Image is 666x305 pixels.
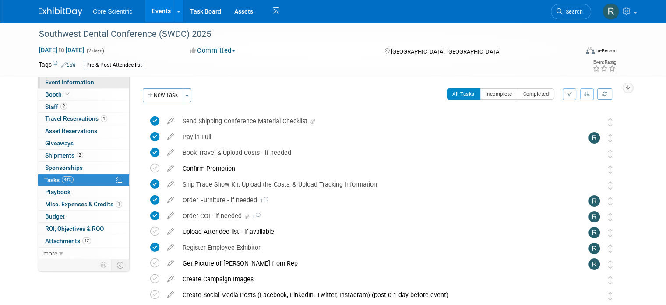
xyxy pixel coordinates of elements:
[178,240,571,255] div: Register Employee Exhibitor
[38,113,129,125] a: Travel Reservations1
[608,276,613,284] i: Move task
[62,176,74,183] span: 44%
[45,213,65,220] span: Budget
[45,225,104,232] span: ROI, Objectives & ROO
[563,8,583,15] span: Search
[163,196,178,204] a: edit
[43,250,57,257] span: more
[178,145,571,160] div: Book Travel & Upload Costs - if needed
[608,260,613,269] i: Move task
[101,115,107,122] span: 1
[163,275,178,283] a: edit
[480,88,518,100] button: Incomplete
[608,181,613,190] i: Move task
[608,213,613,221] i: Move task
[178,193,571,208] div: Order Furniture - if needed
[86,48,104,54] span: (2 days)
[45,103,67,110] span: Staff
[608,134,613,142] i: Move task
[45,237,91,244] span: Attachments
[143,88,183,102] button: New Task
[38,137,129,149] a: Giveaways
[178,287,571,302] div: Create Social Media Posts (Facebook, LinkedIn, Twitter, Instagram) (post 0-1 day before event)
[608,118,613,126] i: Move task
[178,224,571,239] div: Upload Attendee list - if available
[45,188,70,195] span: Playbook
[178,161,571,176] div: Confirm Promotion
[178,129,571,144] div: Pay in Full
[608,244,613,253] i: Move task
[163,259,178,267] a: edit
[38,125,129,137] a: Asset Reservations
[38,235,129,247] a: Attachments12
[163,244,178,251] a: edit
[163,117,178,125] a: edit
[39,7,82,16] img: ExhibitDay
[586,47,595,54] img: Format-Inperson.png
[178,256,571,271] div: Get Picture of [PERSON_NAME] from Rep
[38,186,129,198] a: Playbook
[163,133,178,141] a: edit
[38,150,129,161] a: Shipments2
[38,223,129,235] a: ROI, Objectives & ROO
[608,197,613,205] i: Move task
[597,88,612,100] a: Refresh
[96,259,112,271] td: Personalize Event Tab Strip
[588,274,600,286] img: Megan Murray
[588,148,600,159] img: Alyona Yurchenko
[588,179,600,191] img: Shipping Team
[163,149,178,157] a: edit
[588,164,600,175] img: Alissa Schlosser
[391,48,500,55] span: [GEOGRAPHIC_DATA], [GEOGRAPHIC_DATA]
[608,150,613,158] i: Move task
[603,3,619,20] img: Rachel Wolff
[163,212,178,220] a: edit
[39,60,76,70] td: Tags
[112,259,130,271] td: Toggle Event Tabs
[45,79,94,86] span: Event Information
[57,47,66,54] span: to
[588,132,600,144] img: Rachel Wolff
[45,127,97,134] span: Asset Reservations
[44,176,74,183] span: Tasks
[187,46,239,55] button: Committed
[93,8,132,15] span: Core Scientific
[518,88,555,100] button: Completed
[596,47,617,54] div: In-Person
[608,165,613,174] i: Move task
[178,177,571,192] div: Ship Trade Show Kit, Upload the Costs, & Upload Tracking Information
[588,243,600,254] img: Rachel Wolff
[38,198,129,210] a: Misc. Expenses & Credits1
[38,248,129,259] a: more
[38,174,129,186] a: Tasks44%
[38,89,129,100] a: Booth
[82,237,91,244] span: 12
[45,115,107,122] span: Travel Reservations
[163,291,178,299] a: edit
[178,208,571,223] div: Order COI - if needed
[608,229,613,237] i: Move task
[45,164,83,171] span: Sponsorships
[66,92,70,97] i: Booth reservation complete
[588,290,600,301] img: Megan Murray
[531,46,617,59] div: Event Format
[608,292,613,300] i: Move task
[116,201,122,208] span: 1
[39,46,85,54] span: [DATE] [DATE]
[163,180,178,188] a: edit
[60,103,67,110] span: 2
[163,228,178,236] a: edit
[84,61,144,70] div: Pre & Post Attendee list
[251,214,261,219] span: 1
[257,198,268,204] span: 1
[588,211,600,222] img: Rachel Wolff
[45,91,72,98] span: Booth
[588,116,600,128] img: Alissa Schlosser
[592,60,616,65] div: Event Rating
[45,152,83,159] span: Shipments
[178,114,571,129] div: Send Shipping Conference Material Checklist
[45,201,122,208] span: Misc. Expenses & Credits
[36,26,567,42] div: Southwest Dental Conference (SWDC) 2025
[588,227,600,238] img: Rachel Wolff
[551,4,591,19] a: Search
